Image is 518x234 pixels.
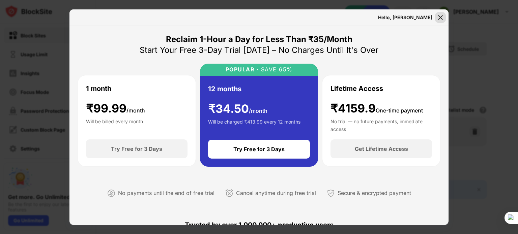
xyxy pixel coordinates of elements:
[259,66,293,73] div: SAVE 65%
[111,145,162,152] div: Try Free for 3 Days
[355,145,408,152] div: Get Lifetime Access
[208,84,241,94] div: 12 months
[118,188,214,198] div: No payments until the end of free trial
[86,102,145,115] div: ₹ 99.99
[376,107,423,114] span: One-time payment
[327,189,335,197] img: secured-payment
[86,118,143,131] div: Will be billed every month
[140,45,378,56] div: Start Your Free 3-Day Trial [DATE] – No Charges Until It's Over
[378,15,432,20] div: Hello, [PERSON_NAME]
[330,102,423,115] div: ₹4159.9
[208,118,300,132] div: Will be charged ₹413.99 every 12 months
[107,189,115,197] img: not-paying
[86,83,111,94] div: 1 month
[226,66,259,73] div: POPULAR ·
[166,34,352,45] div: Reclaim 1-Hour a Day for Less Than ₹35/Month
[330,83,383,94] div: Lifetime Access
[225,189,233,197] img: cancel-anytime
[126,107,145,114] span: /month
[236,188,316,198] div: Cancel anytime during free trial
[233,146,285,153] div: Try Free for 3 Days
[338,188,411,198] div: Secure & encrypted payment
[208,102,267,116] div: ₹ 34.50
[330,118,432,131] div: No trial — no future payments, immediate access
[249,107,267,114] span: /month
